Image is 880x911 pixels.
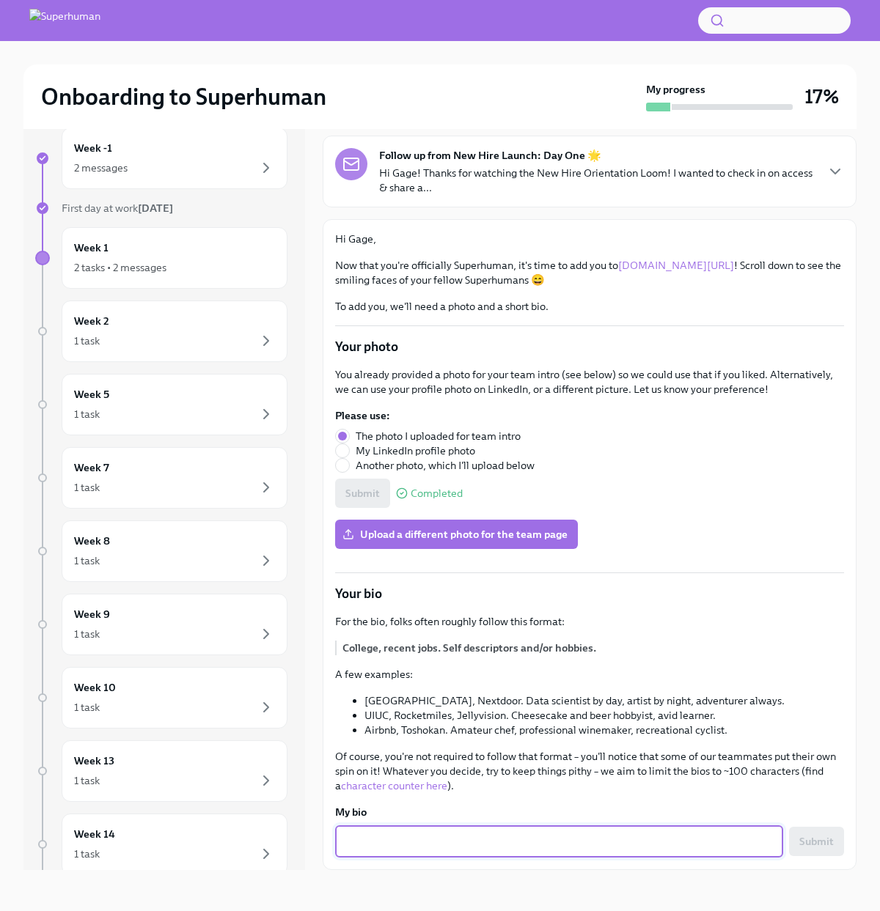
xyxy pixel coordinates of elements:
[74,140,112,156] h6: Week -1
[804,84,839,110] h3: 17%
[41,82,326,111] h2: Onboarding to Superhuman
[335,338,844,355] p: Your photo
[379,166,815,195] p: Hi Gage! Thanks for watching the New Hire Orientation Loom! I wanted to check in on access & shar...
[74,313,109,329] h6: Week 2
[335,614,844,629] p: For the bio, folks often roughly follow this format:
[335,258,844,287] p: Now that you're officially Superhuman, it's time to add you to ! Scroll down to see the smiling f...
[74,161,128,175] div: 2 messages
[74,753,114,769] h6: Week 13
[335,520,578,549] label: Upload a different photo for the team page
[356,429,521,443] span: The photo I uploaded for team intro
[74,679,116,696] h6: Week 10
[35,447,287,509] a: Week 71 task
[74,826,115,842] h6: Week 14
[335,232,844,246] p: Hi Gage,
[618,259,734,272] a: [DOMAIN_NAME][URL]
[35,374,287,435] a: Week 51 task
[74,773,100,788] div: 1 task
[335,805,844,819] label: My bio
[74,460,109,476] h6: Week 7
[74,260,166,275] div: 2 tasks • 2 messages
[74,700,100,715] div: 1 task
[356,443,475,458] span: My LinkedIn profile photo
[35,520,287,582] a: Week 81 task
[335,367,844,397] p: You already provided a photo for your team intro (see below) so we could use that if you liked. A...
[364,693,844,708] li: [GEOGRAPHIC_DATA], Nextdoor. Data scientist by day, artist by night, adventurer always.
[74,407,100,421] div: 1 task
[335,667,844,682] p: A few examples:
[646,82,705,97] strong: My progress
[335,408,546,423] label: Please use:
[74,847,100,861] div: 1 task
[364,708,844,723] li: UIUC, Rocketmiles, Jellyvision. Cheesecake and beer hobbyist, avid learner.
[74,386,109,402] h6: Week 5
[62,202,173,215] span: First day at work
[35,300,287,362] a: Week 21 task
[342,641,596,654] strong: College, recent jobs. Self descriptors and/or hobbies.
[356,458,535,473] span: Another photo, which I'll upload below
[74,480,100,495] div: 1 task
[74,627,100,641] div: 1 task
[335,749,844,793] p: Of course, you're not required to follow that format – you'll notice that some of our teammates p...
[35,594,287,655] a: Week 91 task
[138,202,173,215] strong: [DATE]
[35,667,287,729] a: Week 101 task
[335,299,844,314] p: To add you, we'll need a photo and a short bio.
[411,488,463,499] span: Completed
[74,333,100,348] div: 1 task
[35,740,287,802] a: Week 131 task
[341,779,447,792] a: character counter here
[35,128,287,189] a: Week -12 messages
[379,148,601,163] strong: Follow up from New Hire Launch: Day One 🌟
[364,723,844,737] li: Airbnb, Toshokan. Amateur chef, professional winemaker, recreational cyclist.
[74,240,109,256] h6: Week 1
[35,814,287,875] a: Week 141 task
[29,9,100,32] img: Superhuman
[345,527,568,542] span: Upload a different photo for the team page
[74,606,110,622] h6: Week 9
[35,227,287,289] a: Week 12 tasks • 2 messages
[35,201,287,215] a: First day at work[DATE]
[335,585,844,602] p: Your bio
[74,533,110,549] h6: Week 8
[74,553,100,568] div: 1 task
